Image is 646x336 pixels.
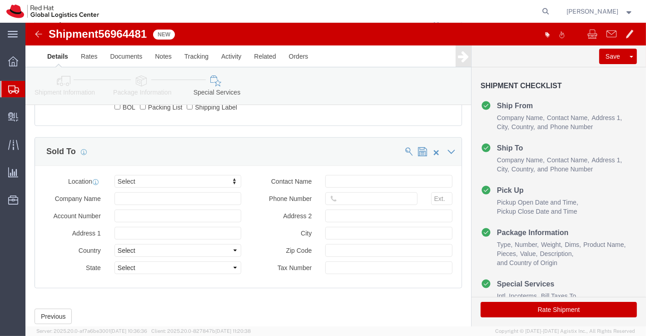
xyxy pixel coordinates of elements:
span: Sumitra Hansdah [567,6,619,16]
span: Copyright © [DATE]-[DATE] Agistix Inc., All Rights Reserved [495,327,635,335]
img: logo [6,5,99,18]
span: Client: 2025.20.0-827847b [151,328,251,334]
span: Server: 2025.20.0-af7a6be3001 [36,328,147,334]
button: [PERSON_NAME] [566,6,634,17]
span: [DATE] 11:20:38 [215,328,251,334]
span: [DATE] 10:36:36 [110,328,147,334]
iframe: FS Legacy Container [25,23,646,326]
